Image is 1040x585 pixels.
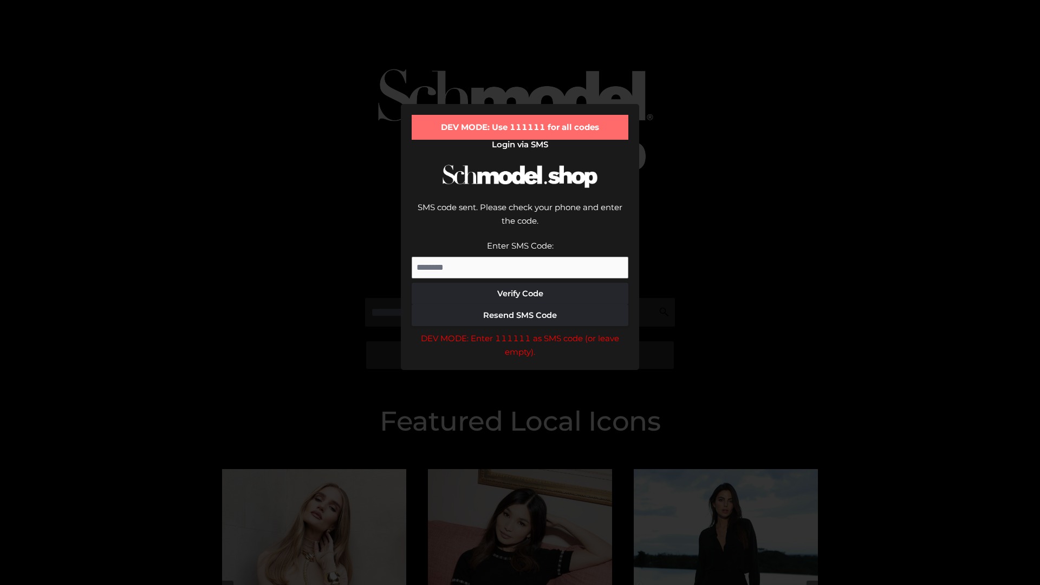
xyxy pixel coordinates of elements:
[412,331,628,359] div: DEV MODE: Enter 111111 as SMS code (or leave empty).
[412,140,628,149] h2: Login via SMS
[412,200,628,239] div: SMS code sent. Please check your phone and enter the code.
[412,115,628,140] div: DEV MODE: Use 111111 for all codes
[439,155,601,198] img: Schmodel Logo
[412,304,628,326] button: Resend SMS Code
[412,283,628,304] button: Verify Code
[487,240,554,251] label: Enter SMS Code:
